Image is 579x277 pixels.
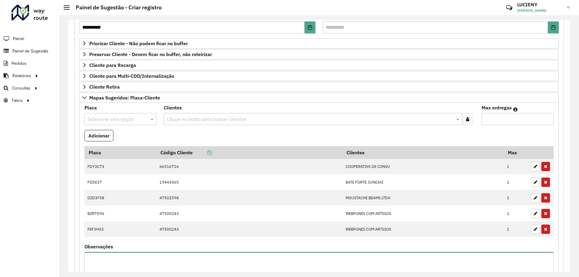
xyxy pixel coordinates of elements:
label: Clientes [164,104,182,111]
th: Clientes [342,146,504,159]
span: Preservar Cliente - Devem ficar no buffer, não roteirizar [89,52,212,57]
span: Painel [13,36,24,42]
a: Mapas Sugeridos: Placa-Cliente [79,93,559,103]
td: FDY3C73 [84,159,156,175]
td: 1 [504,159,528,175]
span: Cliente para Multi-CDD/Internalização [89,74,174,78]
td: BATE FORTE JUNDIAI [342,174,504,190]
td: 47502598 [156,190,342,206]
h3: LUCIENY [517,2,562,8]
td: FEF3H03 [84,221,156,237]
span: Pedidos [11,60,27,67]
a: Preservar Cliente - Devem ficar no buffer, não roteirizar [79,49,559,59]
a: Priorizar Cliente - Não podem ficar no buffer [79,38,559,49]
td: 47500243 [156,206,342,221]
span: Painel de Sugestão [12,48,48,54]
td: 1 [504,190,528,206]
label: Max entregas [482,104,512,111]
button: Adicionar [84,130,113,141]
a: Cliente Retira [79,82,559,92]
em: Máximo de clientes que serão colocados na mesma rota com os clientes informados [513,107,517,112]
span: Priorizar Cliente - Não podem ficar no buffer [89,41,188,46]
td: 47500243 [156,221,342,237]
th: Placa [84,146,156,159]
td: 1 [504,174,528,190]
td: FII5E37 [84,174,156,190]
a: Cliente para Recarga [79,60,559,70]
td: MOUSTACHE BEAMS LTDA [342,190,504,206]
span: Mapas Sugeridos: Placa-Cliente [89,95,160,100]
a: Cliente para Multi-CDD/Internalização [79,71,559,81]
td: COOPERATIVA DE CONSU [342,159,504,175]
td: 66516716 [156,159,342,175]
td: BZR7D96 [84,206,156,221]
td: 1 [504,206,528,221]
a: Contato Rápido [503,1,516,14]
label: Observações [84,243,113,250]
label: Placa [84,104,97,111]
td: DZD3F38 [84,190,156,206]
td: 1 [504,221,528,237]
h2: Painel de Sugestão - Criar registro [70,4,162,11]
span: Relatórios [12,73,31,79]
th: Max [504,146,528,159]
span: Cliente Retira [89,84,120,89]
td: 19443065 [156,174,342,190]
button: Choose Date [305,21,315,33]
span: Consultas [12,85,30,91]
span: [PERSON_NAME] [517,8,562,13]
td: WEBFONES COM ARTIGOS [342,221,504,237]
a: Copiar [193,150,212,156]
button: Choose Date [548,21,559,33]
th: Código Cliente [156,146,342,159]
td: WEBFONES COM ARTIGOS [342,206,504,221]
span: Cliente para Recarga [89,63,136,68]
span: Tático [11,97,23,104]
